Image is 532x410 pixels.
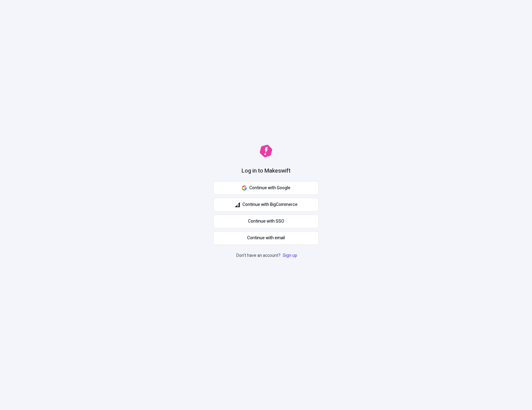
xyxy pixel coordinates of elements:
[281,252,298,259] a: Sign up
[213,215,319,228] a: Continue with SSO
[213,181,319,195] button: Continue with Google
[242,201,298,208] span: Continue with BigCommerce
[213,231,319,245] button: Continue with email
[247,235,285,241] span: Continue with email
[242,167,290,175] h1: Log in to Makeswift
[213,198,319,211] button: Continue with BigCommerce
[236,252,298,259] p: Don't have an account?
[249,185,290,191] span: Continue with Google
